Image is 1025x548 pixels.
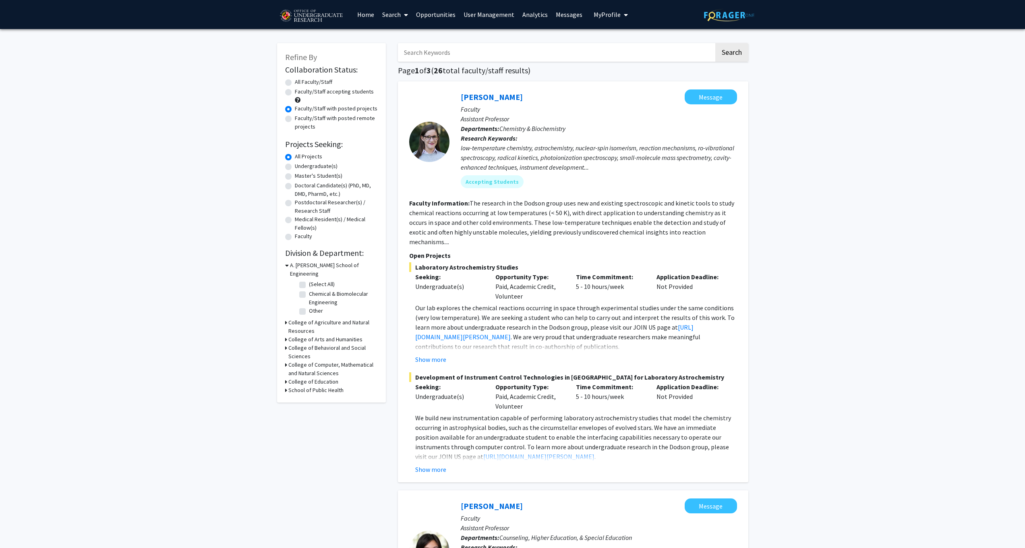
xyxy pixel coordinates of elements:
[427,65,431,75] span: 3
[461,533,499,542] b: Departments:
[295,198,378,215] label: Postdoctoral Researcher(s) / Research Staff
[650,272,731,301] div: Not Provided
[288,361,378,378] h3: College of Computer, Mathematical and Natural Sciences
[461,92,523,102] a: [PERSON_NAME]
[415,65,419,75] span: 1
[290,261,378,278] h3: A. [PERSON_NAME] School of Engineering
[415,413,737,461] p: We build new instrumentation capable of performing laboratory astrochemistry studies that model t...
[495,382,564,392] p: Opportunity Type:
[570,382,650,411] div: 5 - 10 hours/week
[295,172,342,180] label: Master's Student(s)
[6,512,34,542] iframe: Chat
[499,125,565,133] span: Chemistry & Biochemistry
[412,0,460,29] a: Opportunities
[483,453,594,461] a: [URL][DOMAIN_NAME][PERSON_NAME]
[461,143,737,172] div: low-temperature chemistry, astrochemistry, nuclear-spin isomerism, reaction mechanisms, ro-vibrat...
[715,43,748,62] button: Search
[295,114,378,131] label: Faculty/Staff with posted remote projects
[409,372,737,382] span: Development of Instrument Control Technologies in [GEOGRAPHIC_DATA] for Laboratory Astrochemistry
[409,251,737,260] p: Open Projects
[415,282,484,291] div: Undergraduate(s)
[461,501,523,511] a: [PERSON_NAME]
[576,272,644,282] p: Time Commitment:
[685,498,737,513] button: Message Veronica Kang
[570,272,650,301] div: 5 - 10 hours/week
[415,382,484,392] p: Seeking:
[295,104,377,113] label: Faculty/Staff with posted projects
[656,272,725,282] p: Application Deadline:
[518,0,552,29] a: Analytics
[489,272,570,301] div: Paid, Academic Credit, Volunteer
[576,382,644,392] p: Time Commitment:
[415,465,446,474] button: Show more
[656,382,725,392] p: Application Deadline:
[288,344,378,361] h3: College of Behavioral and Social Sciences
[594,10,621,19] span: My Profile
[552,0,586,29] a: Messages
[415,272,484,282] p: Seeking:
[415,303,737,351] p: Our lab explores the chemical reactions occurring in space through experimental studies under the...
[295,215,378,232] label: Medical Resident(s) / Medical Fellow(s)
[489,382,570,411] div: Paid, Academic Credit, Volunteer
[288,335,362,344] h3: College of Arts and Humanities
[461,104,737,114] p: Faculty
[295,181,378,198] label: Doctoral Candidate(s) (PhD, MD, DMD, PharmD, etc.)
[650,382,731,411] div: Not Provided
[309,280,335,289] label: (Select All)
[704,9,754,21] img: ForagerOne Logo
[461,125,499,133] b: Departments:
[685,89,737,104] button: Message Leah Dodson
[285,65,378,75] h2: Collaboration Status:
[461,114,737,124] p: Assistant Professor
[461,513,737,523] p: Faculty
[415,392,484,401] div: Undergraduate(s)
[285,52,317,62] span: Refine By
[295,162,338,170] label: Undergraduate(s)
[499,533,632,542] span: Counseling, Higher Education, & Special Education
[353,0,378,29] a: Home
[409,199,734,246] fg-read-more: The research in the Dodson group uses new and existing spectroscopic and kinetic tools to study c...
[295,87,374,96] label: Faculty/Staff accepting students
[309,290,376,307] label: Chemical & Biomolecular Engineering
[495,272,564,282] p: Opportunity Type:
[415,355,446,364] button: Show more
[285,139,378,149] h2: Projects Seeking:
[398,43,714,62] input: Search Keywords
[461,523,737,533] p: Assistant Professor
[409,262,737,272] span: Laboratory Astrochemistry Studies
[434,65,443,75] span: 26
[398,66,748,75] h1: Page of ( total faculty/staff results)
[461,175,524,188] mat-chip: Accepting Students
[295,152,322,161] label: All Projects
[288,378,338,386] h3: College of Education
[295,78,332,86] label: All Faculty/Staff
[295,232,312,241] label: Faculty
[378,0,412,29] a: Search
[277,6,345,26] img: University of Maryland Logo
[460,0,518,29] a: User Management
[461,134,518,142] b: Research Keywords:
[309,307,323,315] label: Other
[285,248,378,258] h2: Division & Department:
[409,199,470,207] b: Faculty Information:
[288,318,378,335] h3: College of Agriculture and Natural Resources
[288,386,344,394] h3: School of Public Health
